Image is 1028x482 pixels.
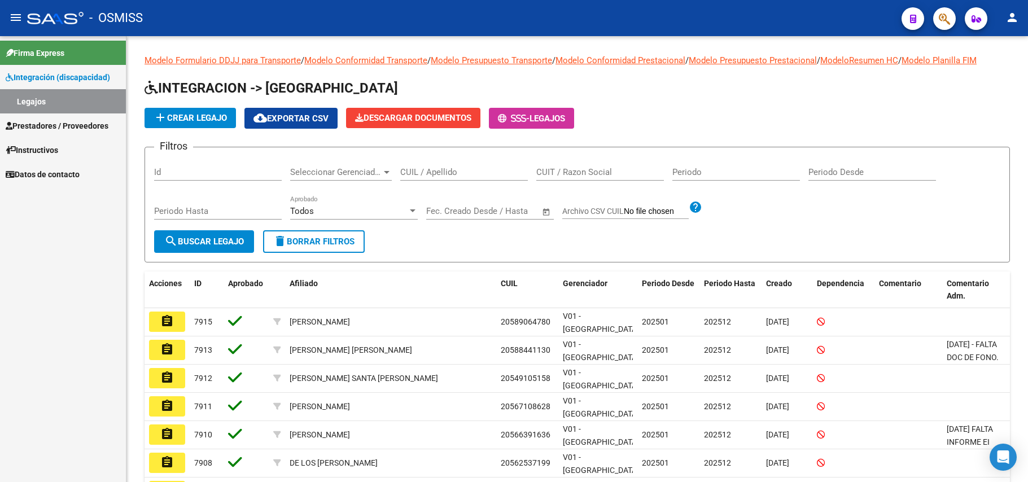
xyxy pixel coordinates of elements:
input: Archivo CSV CUIL [624,207,689,217]
span: 20588441130 [501,345,550,354]
span: Creado [766,279,792,288]
span: Archivo CSV CUIL [562,207,624,216]
span: V01 - [GEOGRAPHIC_DATA] [563,312,639,334]
datatable-header-cell: Periodo Desde [637,271,699,309]
div: [PERSON_NAME] [290,316,350,328]
span: Borrar Filtros [273,236,355,247]
a: ModeloResumen HC [820,55,898,65]
span: [DATE] [766,374,789,383]
datatable-header-cell: Acciones [145,271,190,309]
datatable-header-cell: Periodo Hasta [699,271,762,309]
span: 202512 [704,458,731,467]
mat-icon: assignment [160,371,174,384]
span: Acciones [149,279,182,288]
button: Descargar Documentos [346,108,480,128]
span: 202501 [642,458,669,467]
span: 7910 [194,430,212,439]
span: Comentario [879,279,921,288]
datatable-header-cell: Comentario [874,271,942,309]
datatable-header-cell: Dependencia [812,271,874,309]
span: 6/8/25 FALTA INFORME EI FALTA DOCU TERAPIAS [947,424,993,472]
mat-icon: assignment [160,343,174,356]
mat-icon: assignment [160,427,174,441]
span: V01 - [GEOGRAPHIC_DATA] [563,424,639,446]
h3: Filtros [154,138,193,154]
div: [PERSON_NAME] SANTA [PERSON_NAME] [290,372,438,385]
span: Prestadores / Proveedores [6,120,108,132]
span: 202501 [642,317,669,326]
div: [PERSON_NAME] [290,428,350,441]
mat-icon: person [1005,11,1019,24]
div: DE LOS [PERSON_NAME] [290,457,378,470]
span: CUIL [501,279,518,288]
span: 202512 [704,345,731,354]
button: Crear Legajo [145,108,236,128]
span: 7915 [194,317,212,326]
span: Buscar Legajo [164,236,244,247]
span: 20589064780 [501,317,550,326]
span: V01 - [GEOGRAPHIC_DATA] [563,368,639,390]
span: Legajos [530,113,565,124]
a: Modelo Formulario DDJJ para Transporte [145,55,301,65]
span: [DATE] [766,345,789,354]
mat-icon: assignment [160,455,174,469]
div: Open Intercom Messenger [990,444,1017,471]
span: [DATE] [766,430,789,439]
div: [PERSON_NAME] [PERSON_NAME] [290,344,412,357]
span: 7911 [194,402,212,411]
mat-icon: assignment [160,399,174,413]
span: Dependencia [817,279,864,288]
datatable-header-cell: Gerenciador [558,271,637,309]
mat-icon: add [154,111,167,124]
span: Crear Legajo [154,113,227,123]
span: 202512 [704,402,731,411]
span: Firma Express [6,47,64,59]
span: Periodo Desde [642,279,694,288]
input: End date [473,206,528,216]
datatable-header-cell: Afiliado [285,271,496,309]
datatable-header-cell: Creado [762,271,812,309]
datatable-header-cell: ID [190,271,224,309]
button: Exportar CSV [244,108,338,129]
span: Seleccionar Gerenciador [290,167,382,177]
span: [DATE] [766,458,789,467]
datatable-header-cell: CUIL [496,271,558,309]
span: Periodo Hasta [704,279,755,288]
span: Integración (discapacidad) [6,71,110,84]
input: Start date [426,206,463,216]
span: Todos [290,206,314,216]
span: V01 - [GEOGRAPHIC_DATA] [563,340,639,362]
span: Descargar Documentos [355,113,471,123]
a: Modelo Conformidad Transporte [304,55,427,65]
span: 7912 [194,374,212,383]
span: 20562537199 [501,458,550,467]
span: INTEGRACION -> [GEOGRAPHIC_DATA] [145,80,398,96]
span: V01 - [GEOGRAPHIC_DATA] [563,396,639,418]
span: 202512 [704,374,731,383]
span: 20566391636 [501,430,550,439]
datatable-header-cell: Comentario Adm. [942,271,1010,309]
span: 202501 [642,345,669,354]
span: 202501 [642,374,669,383]
mat-icon: cloud_download [253,111,267,125]
span: [DATE] [766,402,789,411]
span: 20567108628 [501,402,550,411]
datatable-header-cell: Aprobado [224,271,269,309]
mat-icon: help [689,200,702,214]
span: 7913 [194,345,212,354]
span: Gerenciador [563,279,607,288]
span: 202501 [642,402,669,411]
a: Modelo Presupuesto Transporte [431,55,552,65]
span: - OSMISS [89,6,143,30]
span: Aprobado [228,279,263,288]
a: Modelo Planilla FIM [902,55,977,65]
mat-icon: search [164,234,178,248]
span: Exportar CSV [253,113,329,124]
div: [PERSON_NAME] [290,400,350,413]
span: 20549105158 [501,374,550,383]
button: Buscar Legajo [154,230,254,253]
span: 202512 [704,317,731,326]
button: Open calendar [540,205,553,218]
span: 202512 [704,430,731,439]
span: V01 - [GEOGRAPHIC_DATA] [563,453,639,475]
